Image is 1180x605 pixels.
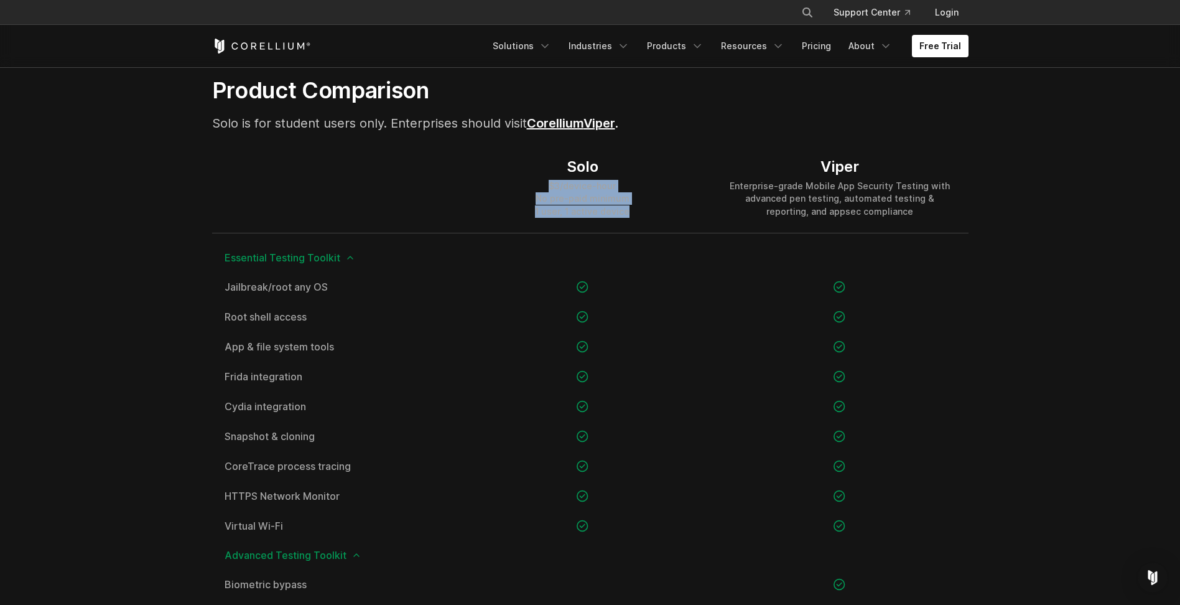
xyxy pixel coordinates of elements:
[535,180,629,217] div: $3/device-hour No pre-paid minimum 1 user, 1 active device
[225,491,442,501] a: HTTPS Network Monitor
[212,39,311,54] a: Corellium Home
[723,157,955,176] div: Viper
[212,77,429,104] span: Product Comparison
[723,180,955,217] div: Enterprise-grade Mobile App Security Testing with advanced pen testing, automated testing & repor...
[225,431,442,441] a: Snapshot & cloning
[639,35,711,57] a: Products
[485,35,559,57] a: Solutions
[561,35,637,57] a: Industries
[225,342,442,352] a: App & file system tools
[713,35,792,57] a: Resources
[212,116,583,131] span: Solo is for student users only. Enterprises should visit
[794,35,839,57] a: Pricing
[925,1,969,24] a: Login
[786,1,969,24] div: Navigation Menu
[225,312,442,322] a: Root shell access
[225,461,442,471] a: CoreTrace process tracing
[225,550,956,560] span: Advanced Testing Toolkit
[535,157,629,176] div: Solo
[225,401,442,411] a: Cydia integration
[225,579,442,589] a: Biometric bypass
[225,282,442,292] a: Jailbreak/root any OS
[796,1,819,24] button: Search
[225,521,442,531] a: Virtual Wi-Fi
[583,116,618,131] span: .
[527,116,583,131] a: Corellium
[1138,563,1168,593] div: Open Intercom Messenger
[841,35,899,57] a: About
[225,253,956,263] span: Essential Testing Toolkit
[583,116,615,131] a: Viper
[824,1,920,24] a: Support Center
[485,35,969,57] div: Navigation Menu
[225,372,442,382] a: Frida integration
[912,35,969,57] a: Free Trial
